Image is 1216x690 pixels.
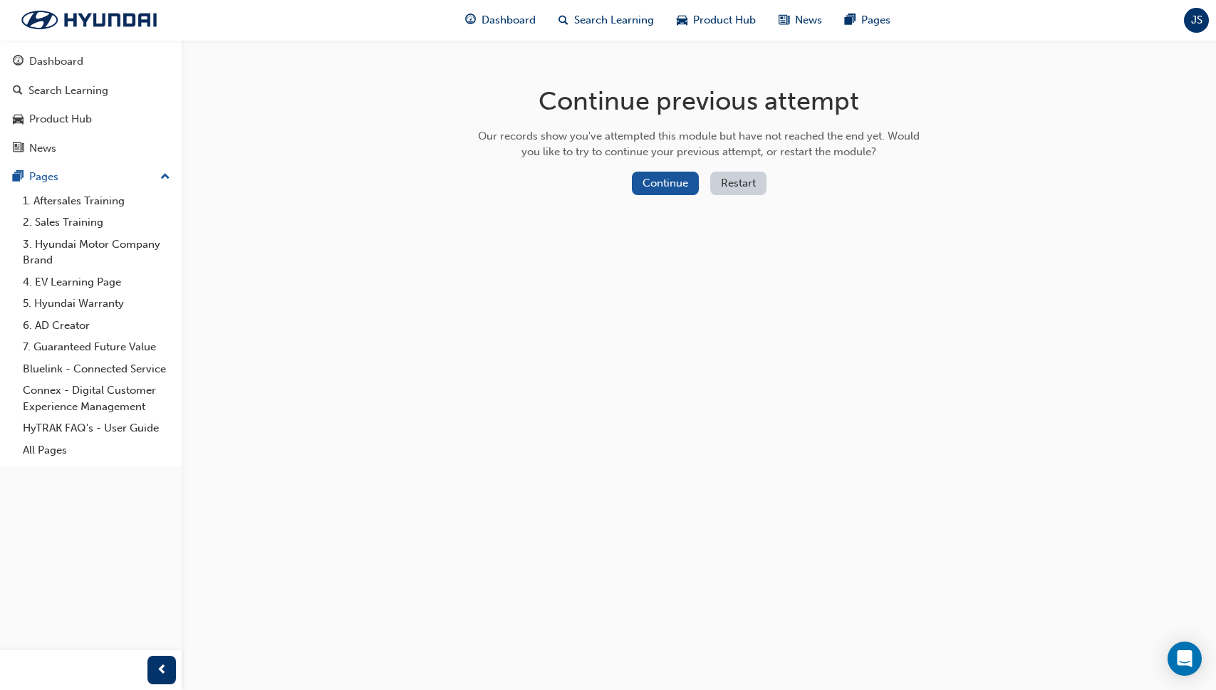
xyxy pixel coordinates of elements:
[17,271,176,293] a: 4. EV Learning Page
[17,293,176,315] a: 5. Hyundai Warranty
[17,380,176,417] a: Connex - Digital Customer Experience Management
[17,417,176,439] a: HyTRAK FAQ's - User Guide
[6,164,176,190] button: Pages
[13,113,24,126] span: car-icon
[7,5,171,35] img: Trak
[6,78,176,104] a: Search Learning
[6,48,176,75] a: Dashboard
[665,6,767,35] a: car-iconProduct Hub
[710,172,767,195] button: Restart
[473,128,925,160] div: Our records show you've attempted this module but have not reached the end yet. Would you like to...
[574,12,654,28] span: Search Learning
[779,11,789,29] span: news-icon
[677,11,687,29] span: car-icon
[17,336,176,358] a: 7. Guaranteed Future Value
[693,12,756,28] span: Product Hub
[1184,8,1209,33] button: JS
[465,11,476,29] span: guage-icon
[13,56,24,68] span: guage-icon
[13,171,24,184] span: pages-icon
[17,211,176,234] a: 2. Sales Training
[6,135,176,162] a: News
[17,358,176,380] a: Bluelink - Connected Service
[29,111,92,127] div: Product Hub
[160,168,170,187] span: up-icon
[454,6,547,35] a: guage-iconDashboard
[795,12,822,28] span: News
[17,315,176,337] a: 6. AD Creator
[767,6,833,35] a: news-iconNews
[1168,642,1202,676] div: Open Intercom Messenger
[17,234,176,271] a: 3. Hyundai Motor Company Brand
[6,46,176,164] button: DashboardSearch LearningProduct HubNews
[29,53,83,70] div: Dashboard
[28,83,108,99] div: Search Learning
[482,12,536,28] span: Dashboard
[13,142,24,155] span: news-icon
[17,190,176,212] a: 1. Aftersales Training
[547,6,665,35] a: search-iconSearch Learning
[473,85,925,117] h1: Continue previous attempt
[29,169,58,185] div: Pages
[157,662,167,679] span: prev-icon
[861,12,890,28] span: Pages
[558,11,568,29] span: search-icon
[833,6,902,35] a: pages-iconPages
[6,106,176,132] a: Product Hub
[17,439,176,461] a: All Pages
[632,172,699,195] button: Continue
[29,140,56,157] div: News
[1191,12,1202,28] span: JS
[845,11,856,29] span: pages-icon
[13,85,23,98] span: search-icon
